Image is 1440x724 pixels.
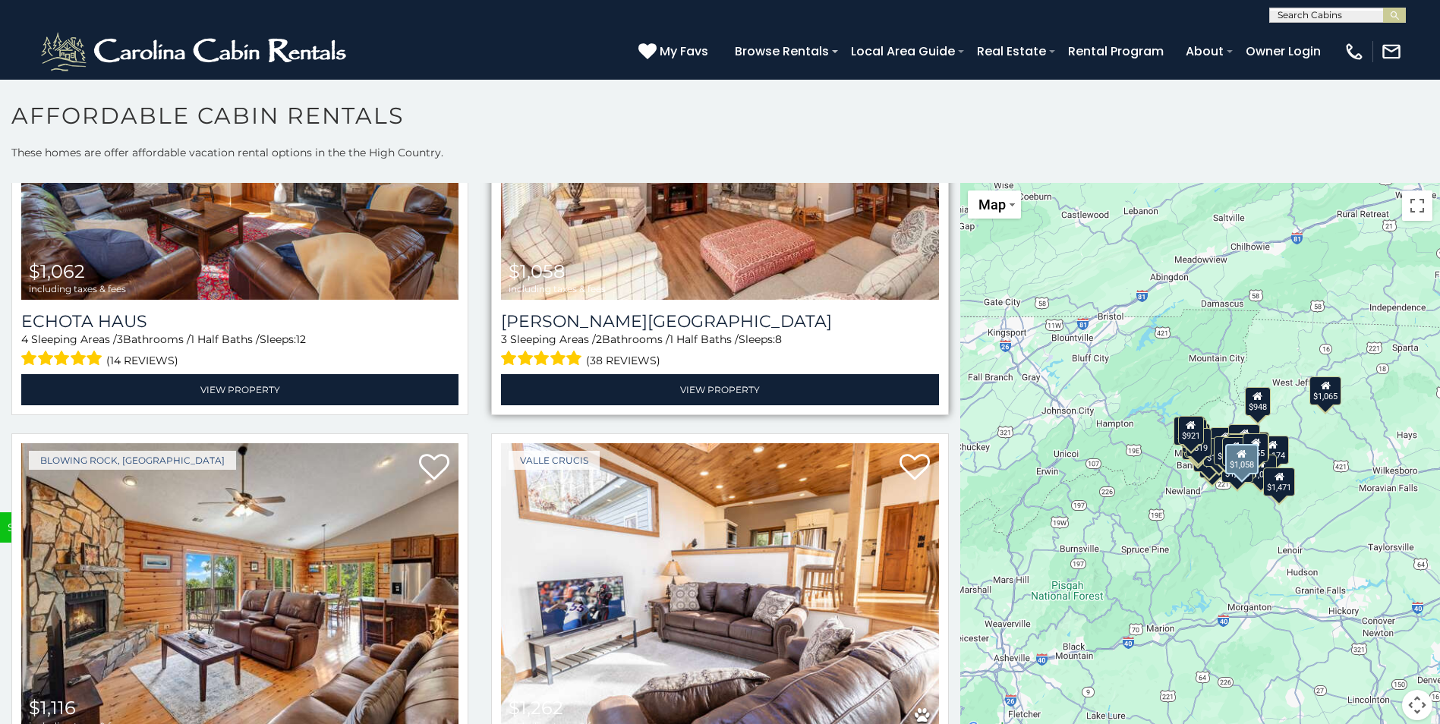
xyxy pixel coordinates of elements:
[586,351,660,370] span: (38 reviews)
[727,38,837,65] a: Browse Rentals
[1245,387,1271,416] div: $948
[29,284,126,294] span: including taxes & fees
[501,311,938,332] a: [PERSON_NAME][GEOGRAPHIC_DATA]
[1344,41,1365,62] img: phone-regular-white.png
[1214,436,1240,465] div: $843
[1228,424,1260,453] div: $1,289
[38,29,353,74] img: White-1-2.png
[419,452,449,484] a: Add to favorites
[1178,416,1204,445] div: $921
[843,38,963,65] a: Local Area Guide
[1402,190,1432,221] button: Toggle fullscreen view
[900,452,930,484] a: Add to favorites
[1309,376,1341,405] div: $1,065
[1227,434,1253,463] div: $846
[501,374,938,405] a: View Property
[1257,436,1289,464] div: $1,174
[978,197,1006,212] span: Map
[29,697,76,719] span: $1,116
[1178,38,1231,65] a: About
[1174,417,1205,445] div: $1,385
[509,697,563,719] span: $1,262
[1221,454,1253,483] div: $1,116
[501,332,507,346] span: 3
[670,332,739,346] span: 1 Half Baths /
[191,332,260,346] span: 1 Half Baths /
[1243,433,1268,462] div: $855
[21,332,458,370] div: Sleeping Areas / Bathrooms / Sleeps:
[509,284,606,294] span: including taxes & fees
[21,374,458,405] a: View Property
[969,38,1054,65] a: Real Estate
[638,42,712,61] a: My Favs
[1227,433,1253,462] div: $878
[501,332,938,370] div: Sleeping Areas / Bathrooms / Sleeps:
[1222,437,1248,466] div: $937
[509,451,600,470] a: Valle Crucis
[296,332,306,346] span: 12
[29,451,236,470] a: Blowing Rock, [GEOGRAPHIC_DATA]
[1245,455,1277,483] div: $1,094
[1225,444,1259,474] div: $1,058
[501,311,938,332] h3: Ansley Heights
[1402,690,1432,720] button: Map camera controls
[106,351,178,370] span: (14 reviews)
[117,332,123,346] span: 3
[21,311,458,332] a: Echota Haus
[21,332,28,346] span: 4
[1060,38,1171,65] a: Rental Program
[29,260,85,282] span: $1,062
[596,332,602,346] span: 2
[509,260,565,282] span: $1,058
[1263,467,1295,496] div: $1,471
[660,42,708,61] span: My Favs
[1186,428,1212,457] div: $519
[775,332,782,346] span: 8
[968,190,1021,219] button: Change map style
[1238,38,1328,65] a: Owner Login
[1209,427,1241,456] div: $1,262
[1381,41,1402,62] img: mail-regular-white.png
